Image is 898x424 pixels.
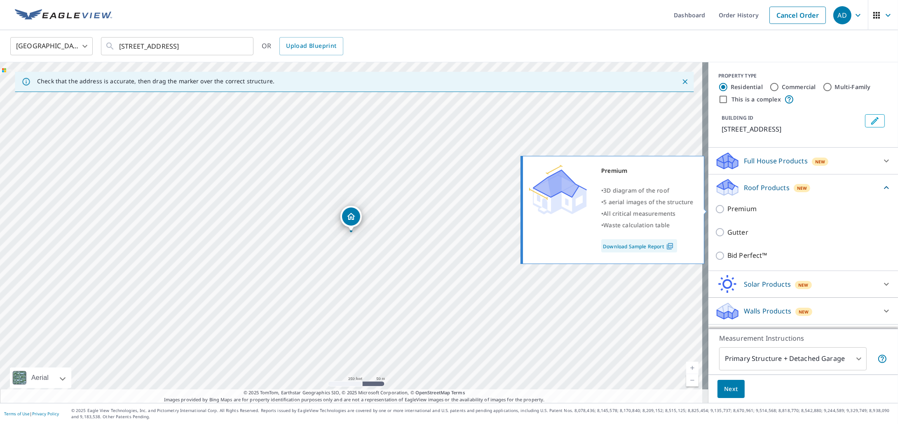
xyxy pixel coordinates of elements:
div: Roof ProductsNew [715,178,891,197]
span: 5 aerial images of the structure [603,198,693,206]
span: Upload Blueprint [286,41,336,51]
div: AD [833,6,851,24]
p: Roof Products [744,183,790,193]
a: Cancel Order [769,7,826,24]
span: Waste calculation table [603,221,670,229]
p: Premium [727,204,757,214]
p: Measurement Instructions [719,333,887,343]
span: New [798,282,809,288]
div: Dropped pin, building 1, Residential property, 212 Guaymas Pl Davis, CA 95616 [340,206,362,231]
a: OpenStreetMap [415,389,450,396]
div: PROPERTY TYPE [718,72,888,80]
div: [GEOGRAPHIC_DATA] [10,35,93,58]
span: All critical measurements [603,210,675,217]
p: Bid Perfect™ [727,250,767,261]
span: Your report will include the primary structure and a detached garage if one exists. [877,354,887,364]
button: Edit building 1 [865,114,885,127]
div: Aerial [10,367,71,388]
p: Solar Products [744,279,791,289]
a: Current Level 17, Zoom Out [686,374,699,386]
p: BUILDING ID [722,114,753,121]
span: Next [724,384,738,394]
span: New [799,309,809,315]
div: Aerial [29,367,51,388]
a: Download Sample Report [601,239,677,252]
div: • [601,196,694,208]
a: Terms of Use [4,411,30,417]
label: Commercial [782,83,816,91]
a: Upload Blueprint [279,37,343,55]
div: • [601,185,694,196]
p: [STREET_ADDRESS] [722,124,862,134]
span: 3D diagram of the roof [603,186,669,194]
span: © 2025 TomTom, Earthstar Geographics SIO, © 2025 Microsoft Corporation, © [244,389,465,396]
p: | [4,411,59,416]
button: Close [680,76,690,87]
div: Walls ProductsNew [715,301,891,321]
div: Primary Structure + Detached Garage [719,347,867,370]
img: Pdf Icon [664,243,675,250]
img: EV Logo [15,9,112,21]
div: • [601,219,694,231]
div: Full House ProductsNew [715,151,891,171]
p: Check that the address is accurate, then drag the marker over the correct structure. [37,78,274,85]
button: Next [717,380,745,398]
p: © 2025 Eagle View Technologies, Inc. and Pictometry International Corp. All Rights Reserved. Repo... [71,408,894,420]
a: Privacy Policy [32,411,59,417]
a: Terms [451,389,465,396]
p: Walls Products [744,306,791,316]
div: OR [262,37,343,55]
label: This is a complex [732,95,781,104]
a: Current Level 17, Zoom In [686,362,699,374]
label: Multi-Family [835,83,871,91]
img: Premium [529,165,587,214]
p: Gutter [727,227,748,238]
span: New [797,185,807,191]
div: • [601,208,694,219]
div: Solar ProductsNew [715,274,891,294]
p: Full House Products [744,156,808,166]
span: New [815,158,825,165]
label: Residential [731,83,763,91]
input: Search by address or latitude-longitude [119,35,237,58]
div: Premium [601,165,694,177]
